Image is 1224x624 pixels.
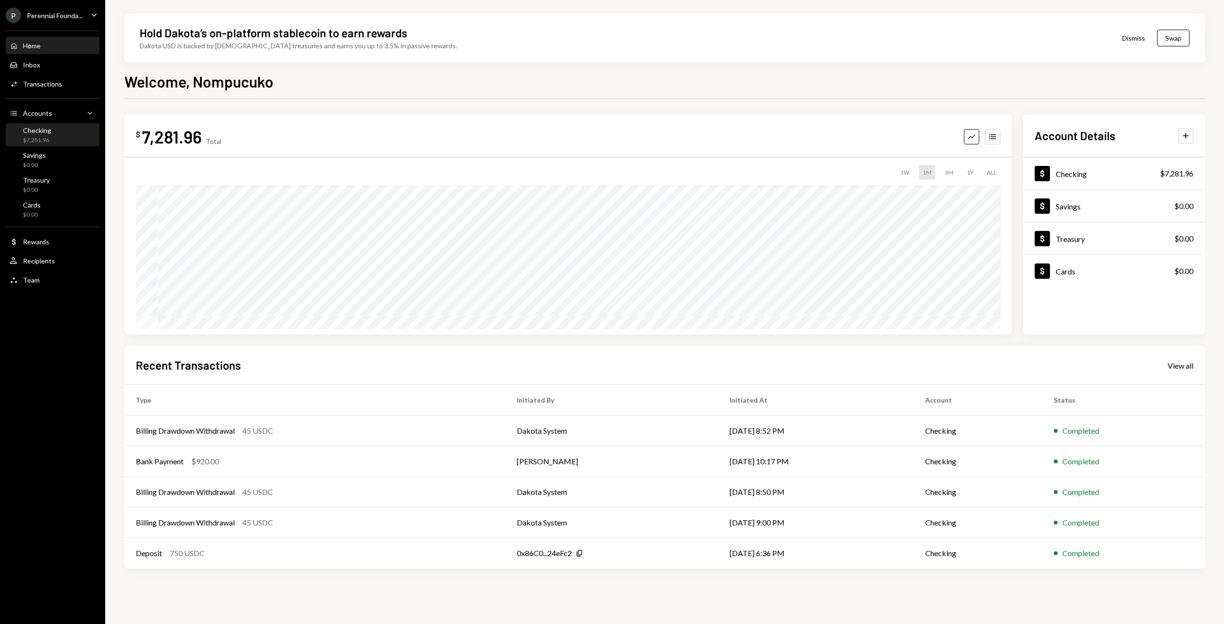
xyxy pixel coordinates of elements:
td: [DATE] 6:36 PM [718,538,914,569]
div: $0.00 [23,186,50,194]
div: 45 USDC [242,425,273,437]
div: Completed [1062,456,1099,467]
div: Completed [1062,425,1099,437]
td: Checking [914,416,1042,446]
div: $7,281.96 [1160,168,1193,179]
div: View all [1168,361,1193,371]
div: Deposit [136,547,162,559]
div: Treasury [23,176,50,184]
td: Dakota System [505,416,718,446]
div: $920.00 [191,456,219,467]
td: [PERSON_NAME] [505,446,718,477]
th: Initiated At [718,385,914,416]
a: Recipients [6,252,99,269]
div: Completed [1062,486,1099,498]
div: Recipients [23,257,55,265]
div: $0.00 [1174,233,1193,244]
button: Dismiss [1110,27,1157,49]
div: $7,281.96 [23,136,51,144]
div: Inbox [23,61,40,69]
div: Dakota USD is backed by [DEMOGRAPHIC_DATA] treasuries and earns you up to 3.5% in passive rewards. [140,41,457,51]
div: Home [23,42,41,50]
div: $0.00 [23,161,46,169]
td: Dakota System [505,507,718,538]
div: Team [23,276,40,284]
div: Cards [1056,267,1075,276]
a: Transactions [6,75,99,92]
th: Account [914,385,1042,416]
td: [DATE] 10:17 PM [718,446,914,477]
th: Type [124,385,505,416]
div: 1M [919,165,935,180]
td: [DATE] 9:00 PM [718,507,914,538]
div: Accounts [23,109,52,117]
div: ALL [983,165,1000,180]
div: Bank Payment [136,456,184,467]
div: Perennial Founda... [27,11,83,20]
div: Completed [1062,517,1099,528]
a: View all [1168,360,1193,371]
td: Checking [914,477,1042,507]
div: 1W [896,165,913,180]
div: $0.00 [1174,200,1193,212]
div: Completed [1062,547,1099,559]
button: Swap [1157,30,1190,46]
h1: Welcome, Nompucuko [124,72,273,91]
div: 45 USDC [242,517,273,528]
div: Hold Dakota’s on-platform stablecoin to earn rewards [140,25,407,41]
div: Transactions [23,80,62,88]
div: $0.00 [23,211,41,219]
a: Treasury$0.00 [1023,222,1205,254]
td: [DATE] 8:52 PM [718,416,914,446]
div: 7,281.96 [142,126,202,147]
div: Treasury [1056,234,1085,243]
div: $0.00 [1174,265,1193,277]
div: Billing Drawdown Withdrawal [136,486,235,498]
a: Checking$7,281.96 [1023,157,1205,189]
a: Checking$7,281.96 [6,123,99,146]
div: Billing Drawdown Withdrawal [136,425,235,437]
th: Initiated By [505,385,718,416]
div: P [6,8,21,23]
td: Checking [914,446,1042,477]
a: Inbox [6,56,99,73]
div: Checking [1056,169,1087,178]
div: 0x86C0...24eFc2 [517,547,572,559]
th: Status [1042,385,1205,416]
div: Savings [23,151,46,159]
div: $ [136,130,140,139]
a: Savings$0.00 [6,148,99,171]
div: 1Y [963,165,977,180]
div: Cards [23,201,41,209]
div: 3M [941,165,957,180]
a: Cards$0.00 [1023,255,1205,287]
div: Checking [23,126,51,134]
a: Cards$0.00 [6,198,99,221]
td: [DATE] 8:50 PM [718,477,914,507]
div: 750 USDC [170,547,205,559]
td: Checking [914,538,1042,569]
a: Accounts [6,104,99,121]
a: Team [6,271,99,288]
div: Rewards [23,238,49,246]
div: 45 USDC [242,486,273,498]
h2: Recent Transactions [136,357,241,373]
div: Savings [1056,202,1081,211]
div: Total [206,137,221,145]
a: Home [6,37,99,54]
h2: Account Details [1035,128,1115,143]
a: Rewards [6,233,99,250]
td: Checking [914,507,1042,538]
a: Treasury$0.00 [6,173,99,196]
a: Savings$0.00 [1023,190,1205,222]
div: Billing Drawdown Withdrawal [136,517,235,528]
td: Dakota System [505,477,718,507]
